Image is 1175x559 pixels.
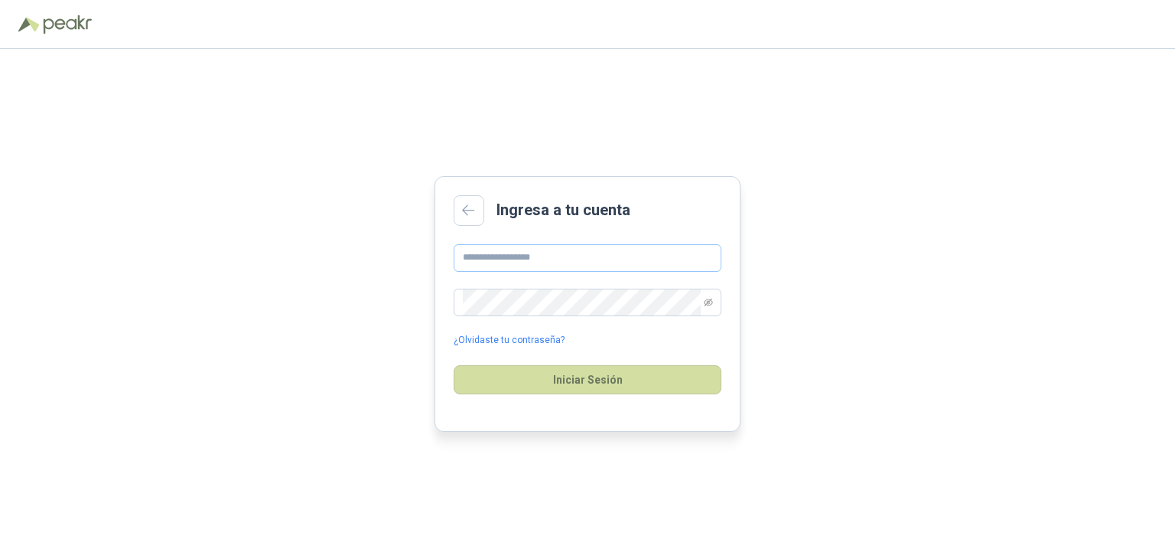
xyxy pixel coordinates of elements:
[704,298,713,307] span: eye-invisible
[496,198,630,222] h2: Ingresa a tu cuenta
[43,15,92,34] img: Peakr
[454,333,565,348] a: ¿Olvidaste tu contraseña?
[454,365,721,394] button: Iniciar Sesión
[18,17,40,32] img: Logo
